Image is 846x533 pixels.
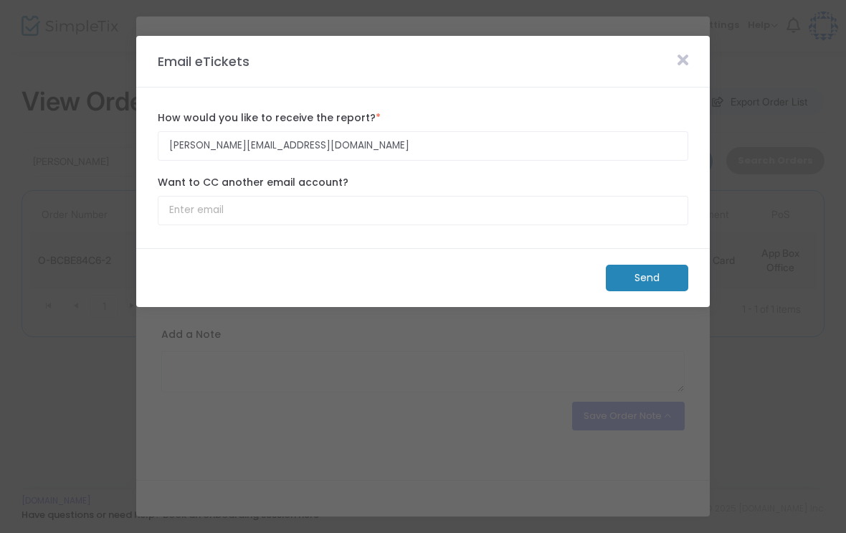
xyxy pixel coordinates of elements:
m-panel-title: Email eTickets [151,52,257,71]
label: How would you like to receive the report? [158,110,688,126]
input: Enter email [158,131,688,161]
input: Enter email [158,196,688,225]
m-panel-header: Email eTickets [136,36,710,88]
label: Want to CC another email account? [158,175,688,190]
m-button: Send [606,265,688,291]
